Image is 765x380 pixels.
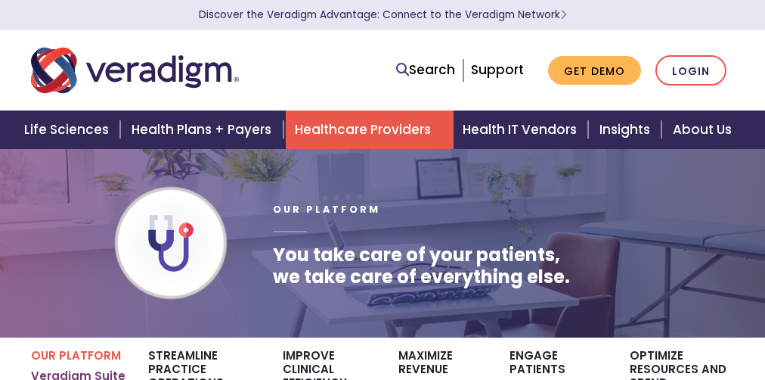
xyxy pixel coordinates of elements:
[122,111,285,149] a: Health Plans + Payers
[31,45,239,95] img: Veradigm logo
[396,60,455,80] a: Search
[664,111,750,149] a: About Us
[15,111,122,149] a: Life Sciences
[199,8,567,22] a: Discover the Veradigm Advantage: Connect to the Veradigm NetworkLearn More
[655,55,726,86] a: Login
[471,61,524,79] a: Support
[560,8,567,22] span: Learn More
[273,245,570,288] h1: You take care of your patients, we take care of everything else.
[548,56,641,86] a: Get Demo
[273,203,380,216] span: Our Platform
[590,111,664,149] a: Insights
[286,111,454,149] a: Healthcare Providers
[454,111,590,149] a: Health IT Vendors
